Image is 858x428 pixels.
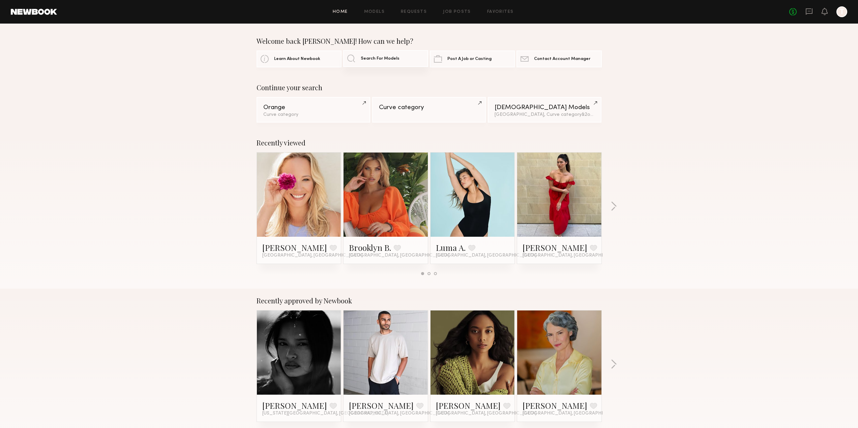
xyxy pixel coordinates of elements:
a: [PERSON_NAME] [262,400,327,411]
a: [PERSON_NAME] [349,400,414,411]
a: Learn About Newbook [257,51,342,67]
div: Curve category [379,104,479,111]
div: Continue your search [257,84,602,92]
a: [PERSON_NAME] [523,242,587,253]
span: Contact Account Manager [534,57,590,61]
span: Learn About Newbook [274,57,320,61]
div: [DEMOGRAPHIC_DATA] Models [495,104,595,111]
a: Favorites [487,10,514,14]
a: [PERSON_NAME] [436,400,501,411]
a: [DEMOGRAPHIC_DATA] Models[GEOGRAPHIC_DATA], Curve category&2other filters [488,97,601,123]
div: Orange [263,104,363,111]
a: T [836,6,847,17]
a: Curve category [372,97,486,123]
a: Job Posts [443,10,471,14]
span: & 2 other filter s [582,112,614,117]
a: [PERSON_NAME] [262,242,327,253]
div: Recently viewed [257,139,602,147]
a: Contact Account Manager [516,51,601,67]
a: Search For Models [343,50,428,67]
a: [PERSON_NAME] [523,400,587,411]
span: [GEOGRAPHIC_DATA], [GEOGRAPHIC_DATA] [523,411,623,416]
span: [GEOGRAPHIC_DATA], [GEOGRAPHIC_DATA] [349,253,449,258]
div: Curve category [263,112,363,117]
div: [GEOGRAPHIC_DATA], Curve category [495,112,595,117]
span: [GEOGRAPHIC_DATA], [GEOGRAPHIC_DATA] [436,411,536,416]
span: [GEOGRAPHIC_DATA], [GEOGRAPHIC_DATA] [349,411,449,416]
a: Post A Job or Casting [430,51,515,67]
a: Luma A. [436,242,466,253]
a: Brooklyn B. [349,242,391,253]
a: OrangeCurve category [257,97,370,123]
span: [GEOGRAPHIC_DATA], [GEOGRAPHIC_DATA] [262,253,363,258]
span: [US_STATE][GEOGRAPHIC_DATA], [GEOGRAPHIC_DATA] [262,411,388,416]
a: Home [333,10,348,14]
span: Post A Job or Casting [447,57,492,61]
span: Search For Models [361,57,400,61]
a: Requests [401,10,427,14]
span: [GEOGRAPHIC_DATA], [GEOGRAPHIC_DATA] [436,253,536,258]
a: Models [364,10,385,14]
span: [GEOGRAPHIC_DATA], [GEOGRAPHIC_DATA] [523,253,623,258]
div: Welcome back [PERSON_NAME]! How can we help? [257,37,602,45]
div: Recently approved by Newbook [257,297,602,305]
